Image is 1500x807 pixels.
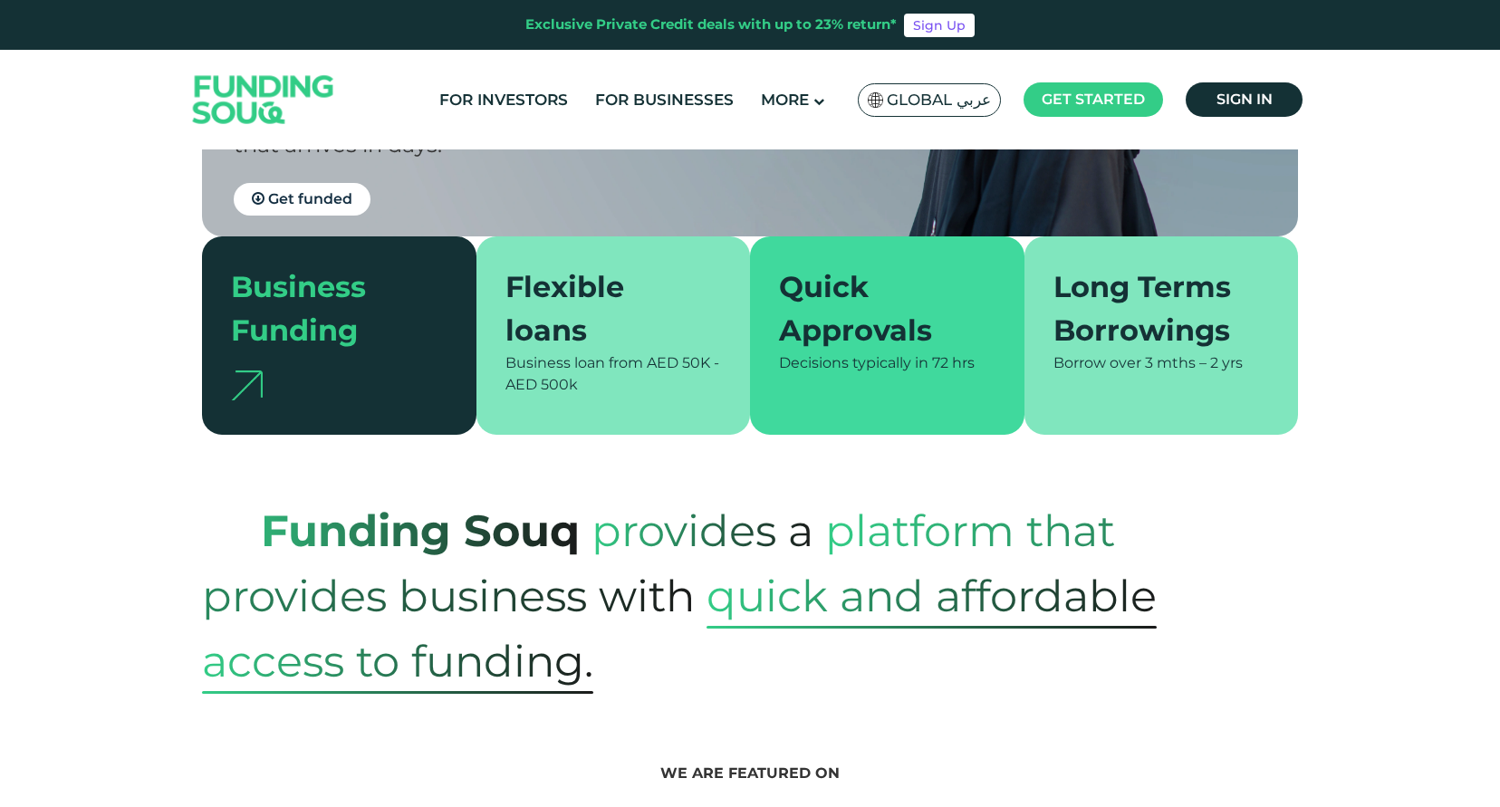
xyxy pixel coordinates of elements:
[505,265,700,352] div: Flexible loans
[268,190,352,207] span: Get funded
[234,68,743,158] span: Take your company to the next level with our [DEMOGRAPHIC_DATA]-compliant finance that arrives in...
[779,265,974,352] div: Quick Approvals
[887,90,991,110] span: Global عربي
[904,14,975,37] a: Sign Up
[202,486,1115,640] span: platform that provides business with
[707,563,1157,629] span: quick and affordable
[932,354,975,371] span: 72 hrs
[591,85,738,115] a: For Businesses
[1145,354,1243,371] span: 3 mths – 2 yrs
[779,354,928,371] span: Decisions typically in
[1216,91,1273,108] span: Sign in
[505,354,643,371] span: Business loan from
[1053,354,1141,371] span: Borrow over
[1053,265,1248,352] div: Long Terms Borrowings
[1186,82,1303,117] a: Sign in
[175,54,352,146] img: Logo
[660,764,840,782] span: We are featured on
[202,629,593,694] span: access to funding.
[1042,91,1145,108] span: Get started
[234,183,370,216] a: Get funded
[868,92,884,108] img: SA Flag
[261,504,580,557] strong: Funding Souq
[525,14,897,35] div: Exclusive Private Credit deals with up to 23% return*
[435,85,572,115] a: For Investors
[591,486,813,575] span: provides a
[231,370,263,400] img: arrow
[761,91,809,109] span: More
[231,265,426,352] div: Business Funding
